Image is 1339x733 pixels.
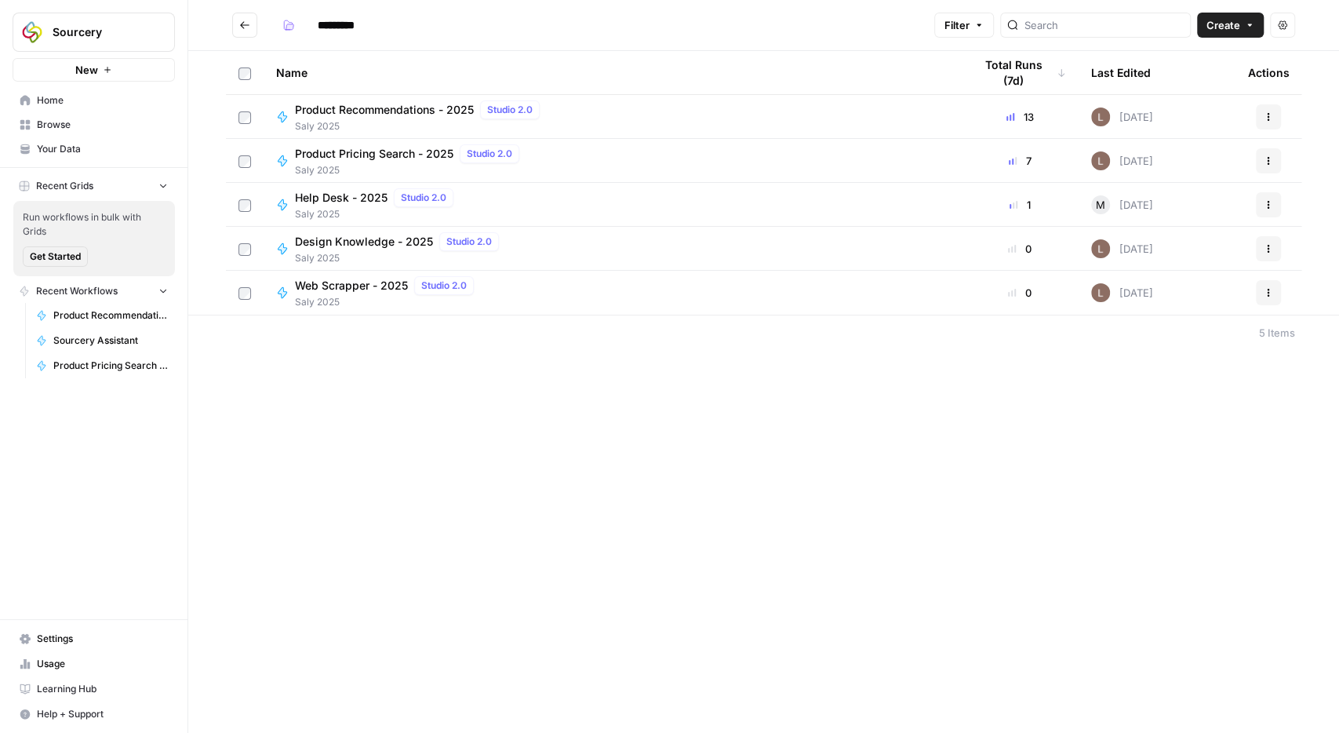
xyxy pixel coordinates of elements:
a: Help Desk - 2025Studio 2.0Saly 2025 [276,188,948,221]
span: Learning Hub [37,682,168,696]
img: muu6utue8gv7desilo8ikjhuo4fq [1091,108,1110,126]
span: Usage [37,657,168,671]
a: Sourcery Assistant [29,328,175,353]
div: [DATE] [1091,151,1153,170]
span: New [75,62,98,78]
img: muu6utue8gv7desilo8ikjhuo4fq [1091,151,1110,170]
button: Go back [232,13,257,38]
button: Create [1197,13,1264,38]
div: [DATE] [1091,283,1153,302]
span: M [1096,197,1105,213]
span: Recent Workflows [36,284,118,298]
span: Product Recommendations - 2025 [53,308,168,323]
div: 5 Items [1259,325,1295,341]
span: Studio 2.0 [421,279,467,293]
button: Workspace: Sourcery [13,13,175,52]
span: Saly 2025 [295,163,526,177]
div: [DATE] [1091,239,1153,258]
span: Saly 2025 [295,251,505,265]
span: Product Pricing Search - 2025 [295,146,453,162]
a: Settings [13,626,175,651]
span: Web Scrapper - 2025 [295,278,408,294]
span: Saly 2025 [295,119,546,133]
span: Get Started [30,250,81,264]
a: Product Pricing Search - 2025Studio 2.0Saly 2025 [276,144,948,177]
button: Get Started [23,246,88,267]
a: Home [13,88,175,113]
span: Studio 2.0 [487,103,533,117]
div: 13 [973,109,1066,125]
button: Filter [934,13,994,38]
button: Help + Support [13,702,175,727]
a: Product Pricing Search - 2025 [29,353,175,378]
span: Filter [944,17,970,33]
img: Sourcery Logo [18,18,46,46]
span: Saly 2025 [295,295,480,309]
div: Actions [1248,51,1290,94]
span: Studio 2.0 [401,191,446,205]
button: Recent Grids [13,174,175,198]
span: Home [37,93,168,108]
a: Usage [13,651,175,676]
div: Name [276,51,948,94]
div: [DATE] [1091,108,1153,126]
img: muu6utue8gv7desilo8ikjhuo4fq [1091,239,1110,258]
div: 0 [973,241,1066,257]
div: [DATE] [1091,195,1153,214]
span: Studio 2.0 [446,235,492,249]
button: New [13,58,175,82]
a: Learning Hub [13,676,175,702]
span: Product Pricing Search - 2025 [53,359,168,373]
span: Settings [37,632,168,646]
div: 1 [973,197,1066,213]
span: Recent Grids [36,179,93,193]
span: Design Knowledge - 2025 [295,234,433,250]
a: Your Data [13,137,175,162]
span: Create [1206,17,1240,33]
div: Last Edited [1091,51,1151,94]
span: Browse [37,118,168,132]
span: Help + Support [37,707,168,721]
span: Sourcery [53,24,147,40]
a: Design Knowledge - 2025Studio 2.0Saly 2025 [276,232,948,265]
button: Recent Workflows [13,279,175,303]
span: Run workflows in bulk with Grids [23,210,166,239]
span: Sourcery Assistant [53,334,168,348]
a: Product Recommendations - 2025 [29,303,175,328]
span: Help Desk - 2025 [295,190,388,206]
a: Browse [13,112,175,137]
input: Search [1024,17,1184,33]
a: Product Recommendations - 2025Studio 2.0Saly 2025 [276,100,948,133]
span: Saly 2025 [295,207,460,221]
span: Studio 2.0 [467,147,512,161]
span: Your Data [37,142,168,156]
a: Web Scrapper - 2025Studio 2.0Saly 2025 [276,276,948,309]
span: Product Recommendations - 2025 [295,102,474,118]
div: 0 [973,285,1066,301]
div: Total Runs (7d) [973,51,1066,94]
img: muu6utue8gv7desilo8ikjhuo4fq [1091,283,1110,302]
div: 7 [973,153,1066,169]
